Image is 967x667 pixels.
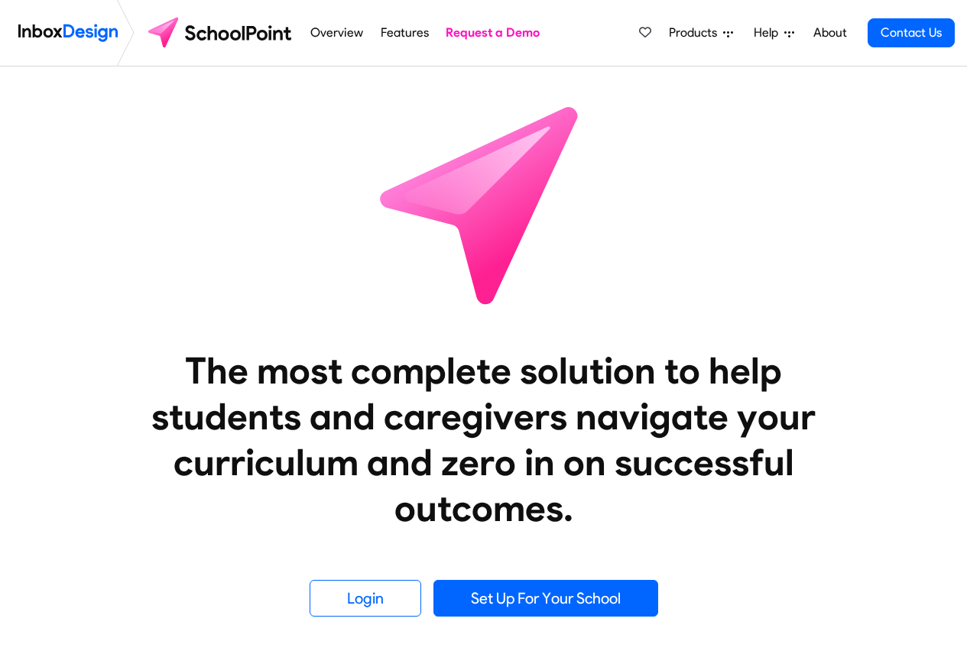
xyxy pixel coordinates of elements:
[141,15,302,51] img: schoolpoint logo
[748,18,800,48] a: Help
[121,348,847,531] heading: The most complete solution to help students and caregivers navigate your curriculum and zero in o...
[868,18,955,47] a: Contact Us
[307,18,368,48] a: Overview
[376,18,433,48] a: Features
[754,24,784,42] span: Help
[310,580,421,617] a: Login
[809,18,851,48] a: About
[669,24,723,42] span: Products
[663,18,739,48] a: Products
[346,66,621,342] img: icon_schoolpoint.svg
[442,18,544,48] a: Request a Demo
[433,580,658,617] a: Set Up For Your School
